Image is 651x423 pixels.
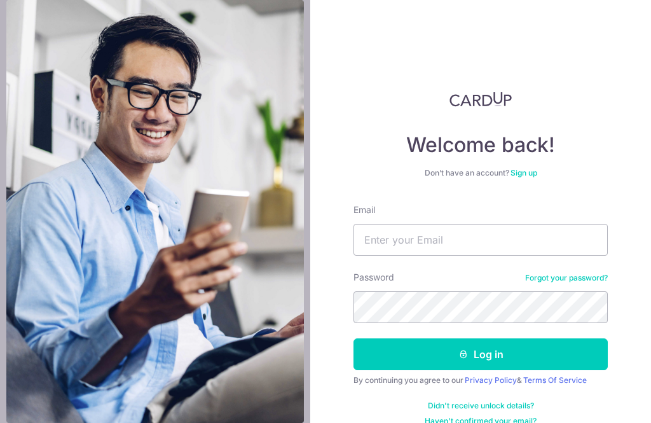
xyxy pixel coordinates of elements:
[353,375,608,385] div: By continuing you agree to our &
[353,338,608,370] button: Log in
[353,271,394,284] label: Password
[525,273,608,283] a: Forgot your password?
[353,204,375,216] label: Email
[523,375,587,385] a: Terms Of Service
[353,168,608,178] div: Don’t have an account?
[353,224,608,256] input: Enter your Email
[353,132,608,158] h4: Welcome back!
[428,401,534,411] a: Didn't receive unlock details?
[449,92,512,107] img: CardUp Logo
[511,168,537,177] a: Sign up
[465,375,517,385] a: Privacy Policy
